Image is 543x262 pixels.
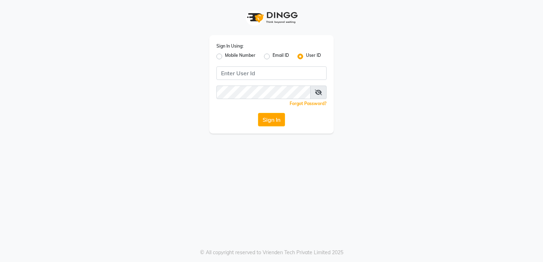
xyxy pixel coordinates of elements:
[243,7,300,28] img: logo1.svg
[306,52,321,61] label: User ID
[216,86,311,99] input: Username
[258,113,285,126] button: Sign In
[273,52,289,61] label: Email ID
[216,43,243,49] label: Sign In Using:
[290,101,327,106] a: Forgot Password?
[216,66,327,80] input: Username
[225,52,256,61] label: Mobile Number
